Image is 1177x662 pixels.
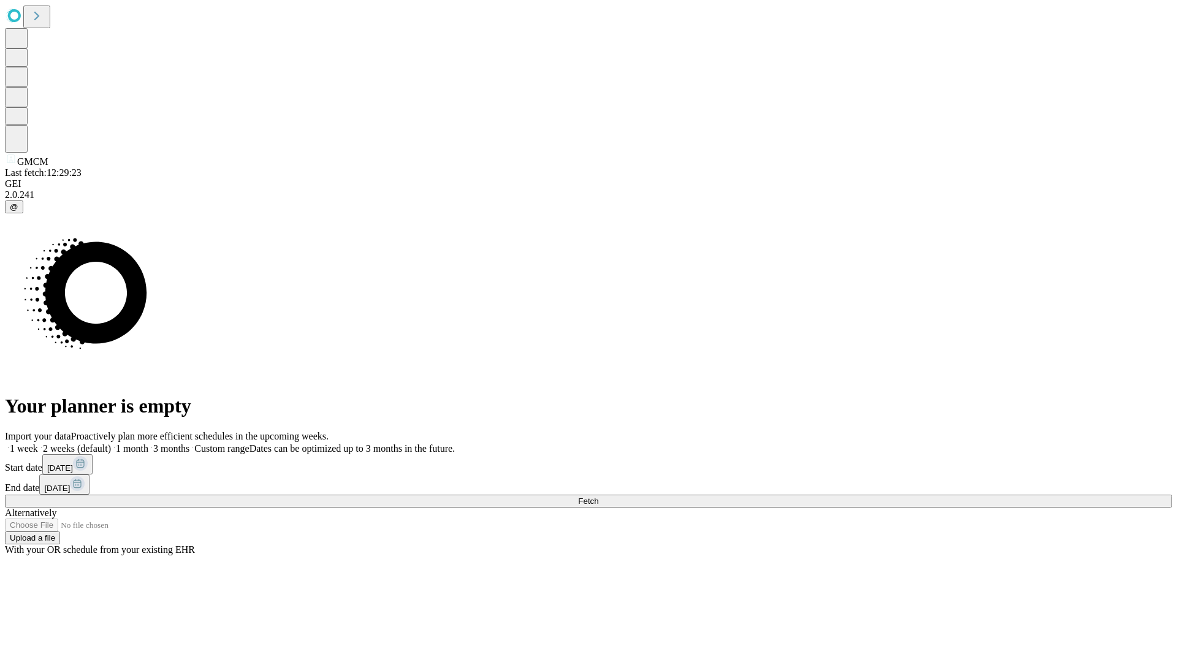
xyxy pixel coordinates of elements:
[5,454,1172,474] div: Start date
[43,443,111,454] span: 2 weeks (default)
[153,443,189,454] span: 3 months
[249,443,455,454] span: Dates can be optimized up to 3 months in the future.
[47,463,73,473] span: [DATE]
[5,189,1172,200] div: 2.0.241
[578,496,598,506] span: Fetch
[10,443,38,454] span: 1 week
[5,431,71,441] span: Import your data
[5,508,56,518] span: Alternatively
[5,531,60,544] button: Upload a file
[5,395,1172,417] h1: Your planner is empty
[5,495,1172,508] button: Fetch
[42,454,93,474] button: [DATE]
[116,443,148,454] span: 1 month
[44,484,70,493] span: [DATE]
[5,544,195,555] span: With your OR schedule from your existing EHR
[39,474,90,495] button: [DATE]
[5,167,82,178] span: Last fetch: 12:29:23
[17,156,48,167] span: GMCM
[71,431,329,441] span: Proactively plan more efficient schedules in the upcoming weeks.
[5,200,23,213] button: @
[10,202,18,211] span: @
[5,474,1172,495] div: End date
[5,178,1172,189] div: GEI
[194,443,249,454] span: Custom range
